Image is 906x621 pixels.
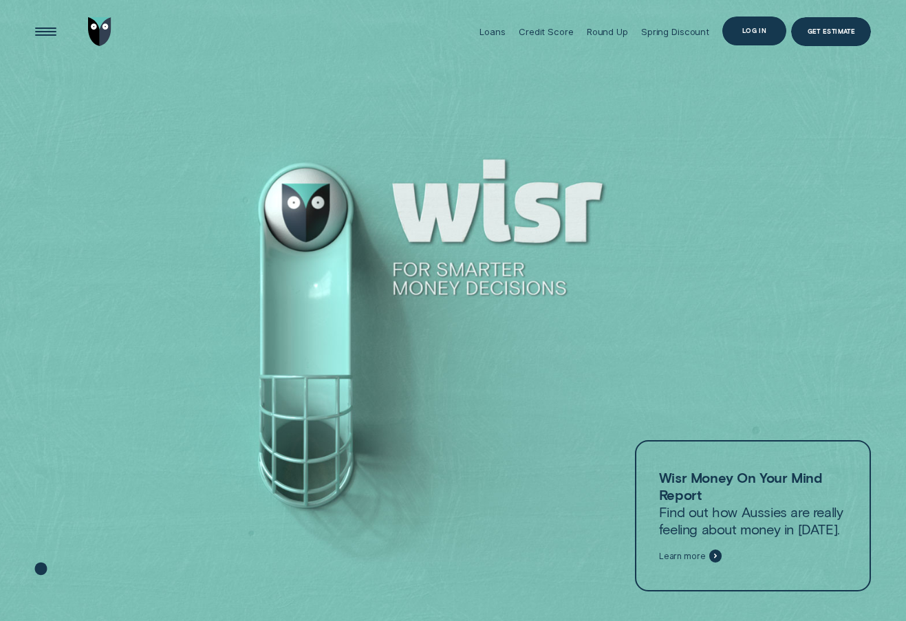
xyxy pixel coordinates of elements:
a: Wisr Money On Your Mind ReportFind out how Aussies are really feeling about money in [DATE].Learn... [635,440,871,591]
button: Log in [722,17,786,45]
img: Wisr [88,17,112,46]
strong: Wisr Money On Your Mind Report [659,469,823,503]
div: Spring Discount [641,26,709,37]
p: Find out how Aussies are really feeling about money in [DATE]. [659,469,848,538]
span: Learn more [659,551,706,561]
a: Get Estimate [791,17,871,46]
div: Log in [742,28,766,34]
div: Credit Score [519,26,573,37]
div: Round Up [587,26,628,37]
div: Loans [479,26,505,37]
button: Open Menu [31,17,60,46]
